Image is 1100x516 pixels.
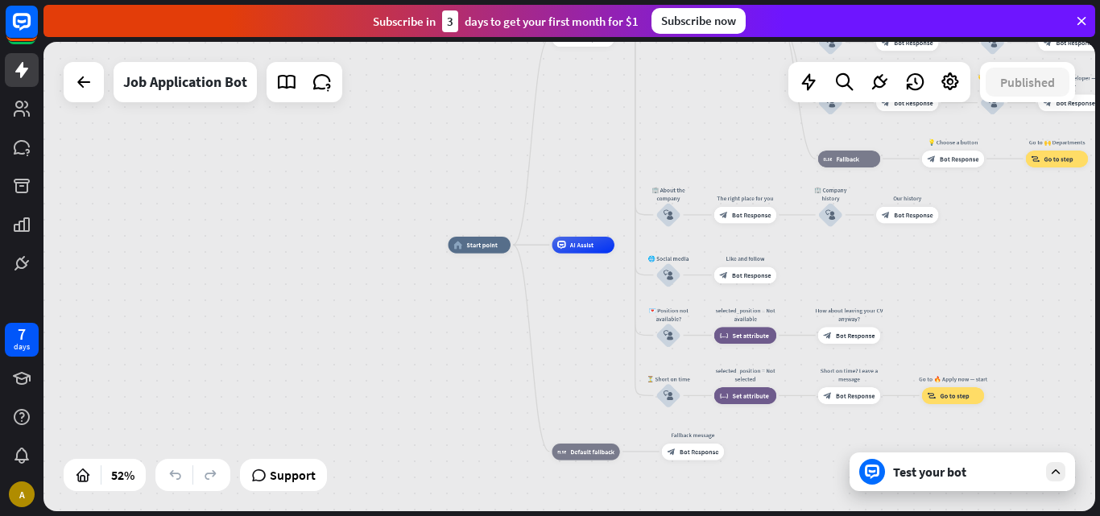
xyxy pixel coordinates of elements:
span: Bot Response [940,155,979,163]
i: block_bot_response [882,98,890,106]
i: block_bot_response [927,155,935,163]
div: days [14,341,30,353]
i: block_bot_response [1044,39,1052,47]
span: Set attribute [732,331,768,339]
span: Bot Response [570,34,610,42]
div: Test your bot [893,464,1038,480]
i: home_2 [453,241,462,249]
i: block_user_input [987,38,997,47]
i: block_user_input [664,390,673,400]
div: selected_position = Not available [708,306,783,323]
i: block_bot_response [557,34,565,42]
i: block_bot_response [1044,98,1052,106]
i: block_bot_response [719,211,727,219]
div: selected_position = Not selected [708,366,783,383]
i: block_user_input [664,210,673,220]
span: AI Assist [570,241,593,249]
span: Bot Response [836,331,875,339]
i: block_bot_response [823,331,831,339]
div: Job Application Bot [123,62,247,102]
i: block_set_attribute [719,331,728,339]
div: The right place for you [708,194,783,202]
i: block_fallback [823,155,832,163]
div: ⏳ Short on time [643,375,693,383]
div: Go to 🙌 Departments [1019,138,1094,146]
span: Default fallback [570,448,614,456]
div: Go to 🔥 Apply now — start [916,375,990,383]
i: block_set_attribute [719,391,728,399]
i: block_goto [927,391,936,399]
span: Bot Response [894,211,933,219]
div: 7 [18,327,26,341]
div: How about leaving your CV anyway? [812,306,887,323]
button: Open LiveChat chat widget [13,6,61,55]
span: Go to step [1044,155,1073,163]
span: Bot Response [680,448,719,456]
div: A [9,481,35,507]
i: block_user_input [987,97,997,107]
a: 7 days [5,323,39,357]
i: block_bot_response [667,448,675,456]
span: Bot Response [894,98,933,106]
i: block_user_input [825,210,835,220]
div: 💌 Position not available? [643,306,693,323]
span: Bot Response [732,271,771,279]
i: block_goto [1031,155,1040,163]
div: Our history [870,194,945,202]
div: 🏢 Company history [805,186,855,203]
i: block_bot_response [719,271,727,279]
i: block_user_input [825,97,835,107]
i: block_bot_response [823,391,831,399]
i: block_fallback [557,448,566,456]
div: 🏢 About the company [643,186,693,203]
i: block_user_input [825,38,835,47]
div: 🌐 Social media [643,254,693,262]
i: block_user_input [664,270,673,279]
div: Like and follow [708,254,783,262]
span: Bot Response [1056,98,1095,106]
span: Set attribute [732,391,768,399]
div: 3 [442,10,458,32]
span: Go to step [940,391,969,399]
div: Short on time? Leave a message [812,366,887,383]
div: Fallback message [655,431,730,439]
div: 💡 Choose a button [916,138,990,146]
span: Bot Response [732,211,771,219]
div: 52% [106,462,139,488]
span: Bot Response [1056,39,1095,47]
button: Published [986,68,1069,97]
span: Bot Response [836,391,875,399]
i: block_user_input [664,330,673,340]
i: block_bot_response [882,211,890,219]
span: Fallback [836,155,858,163]
span: Support [270,462,316,488]
i: block_bot_response [882,39,890,47]
div: Subscribe now [651,8,746,34]
span: Start point [466,241,498,249]
div: Subscribe in days to get your first month for $1 [373,10,639,32]
span: Bot Response [894,39,933,47]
